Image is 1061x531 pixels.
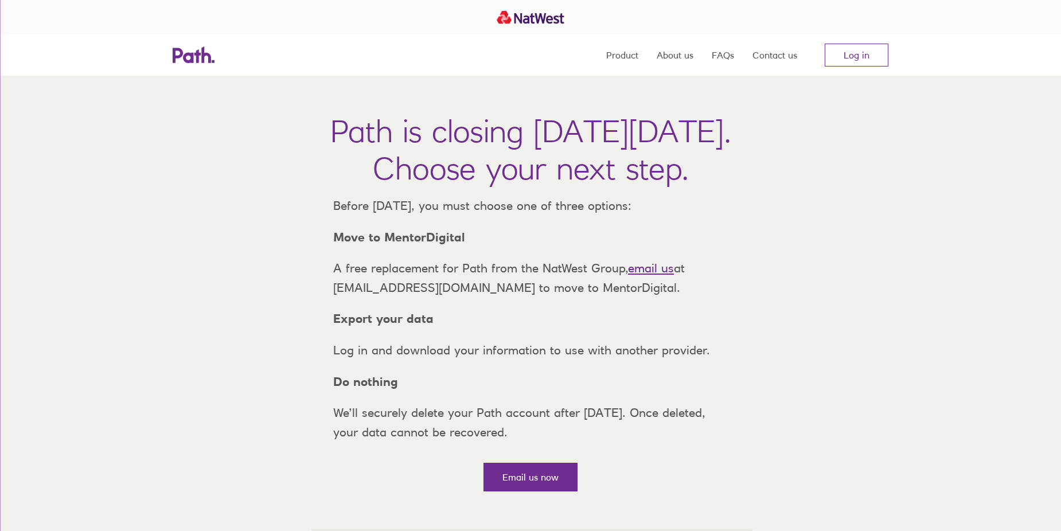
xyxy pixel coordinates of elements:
a: email us [628,261,674,275]
p: Before [DATE], you must choose one of three options: [324,196,737,216]
a: Product [606,34,638,76]
a: FAQs [712,34,734,76]
a: About us [657,34,693,76]
h1: Path is closing [DATE][DATE]. Choose your next step. [330,112,731,187]
p: A free replacement for Path from the NatWest Group, at [EMAIL_ADDRESS][DOMAIN_NAME] to move to Me... [324,259,737,297]
strong: Do nothing [333,374,398,389]
strong: Move to MentorDigital [333,230,465,244]
a: Log in [825,44,888,67]
a: Contact us [752,34,797,76]
a: Email us now [483,463,578,491]
p: Log in and download your information to use with another provider. [324,341,737,360]
strong: Export your data [333,311,434,326]
p: We’ll securely delete your Path account after [DATE]. Once deleted, your data cannot be recovered. [324,403,737,442]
